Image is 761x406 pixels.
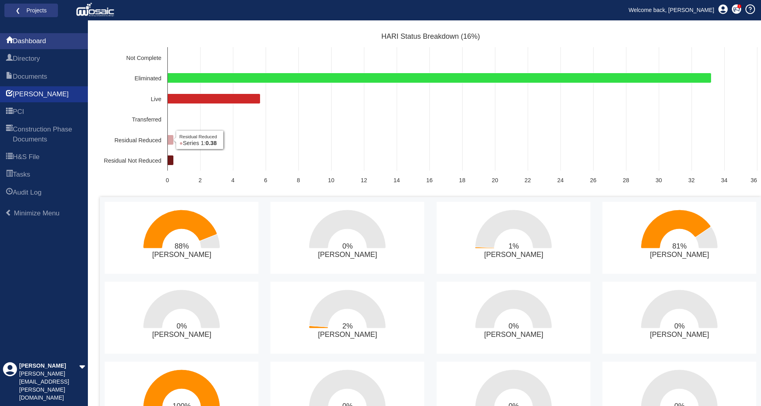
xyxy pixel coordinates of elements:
text: 12 [361,177,367,183]
text: 10 [328,177,334,183]
span: Audit Log [13,188,42,197]
text: 36 [751,177,757,183]
a: ❮ Projects [10,5,53,16]
svg: 0%​Matt Wildman [437,282,590,354]
div: [PERSON_NAME] [19,362,79,370]
span: Tasks [6,170,13,180]
text: 4 [231,177,234,183]
text: 24 [557,177,564,183]
text: HARI Status Breakdown (16%) [381,32,480,40]
span: PCI [13,107,24,117]
span: Tasks [13,170,30,179]
text: Residual Reduced [114,137,161,143]
text: 0% [PERSON_NAME] [484,322,543,339]
svg: HARI Status Breakdown (16%) [100,29,761,189]
text: 34 [721,177,727,183]
text: 28 [623,177,629,183]
span: Directory [13,54,40,64]
span: H&S File [6,153,13,162]
span: Minimize Menu [14,209,60,217]
span: HARI [13,90,69,99]
svg: 88%​John Harding [105,202,258,274]
span: PCI [6,107,13,117]
text: 1% [PERSON_NAME] [484,242,543,259]
a: Welcome back, [PERSON_NAME] [623,4,720,16]
span: Construction Phase Documents [6,125,13,145]
text: Transferred [132,116,161,123]
span: Directory [6,54,13,64]
iframe: Chat [727,370,755,400]
svg: 0%​Luciana Scozzina [270,202,424,274]
span: HARI [6,90,13,100]
span: Documents [6,72,13,82]
text: 18 [459,177,465,183]
text: 2% [PERSON_NAME] [318,322,377,339]
svg: 0%​Maria Fernandez [602,282,756,354]
text: 6 [264,177,267,183]
text: Live [151,96,161,102]
svg: 81%​Ben Thompson [602,202,756,274]
text: 0% [PERSON_NAME] [152,322,211,339]
text: 20 [492,177,498,183]
div: Profile [3,362,17,402]
text: 30 [656,177,662,183]
text: 0% [PERSON_NAME] [318,242,377,259]
text: 8 [297,177,300,183]
text: 26 [590,177,596,183]
svg: 0%​Stuart Daniels [105,282,258,354]
text: 32 [688,177,695,183]
div: [PERSON_NAME][EMAIL_ADDRESS][PERSON_NAME][DOMAIN_NAME] [19,370,79,402]
text: 0% [PERSON_NAME] [650,322,709,339]
span: Minimize Menu [5,209,12,216]
span: Construction Phase Documents [13,125,82,144]
text: 2 [199,177,202,183]
span: Dashboard [6,37,13,46]
span: Audit Log [6,188,13,198]
span: H&S File [13,152,40,162]
img: logo_white.png [76,2,116,18]
text: 0 [166,177,169,183]
text: 88% [PERSON_NAME] [152,242,211,259]
text: 16 [426,177,433,183]
text: Eliminated [135,75,161,82]
span: Dashboard [13,36,46,46]
span: Documents [13,72,47,82]
text: Not Complete [126,55,161,61]
text: 81% [PERSON_NAME] [650,242,709,259]
text: 14 [393,177,400,183]
text: Residual Not Reduced [104,157,161,164]
svg: 2%​Basheer Youssef [270,282,424,354]
svg: 1%​Elena Verdera Pastor [437,202,590,274]
text: 22 [525,177,531,183]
